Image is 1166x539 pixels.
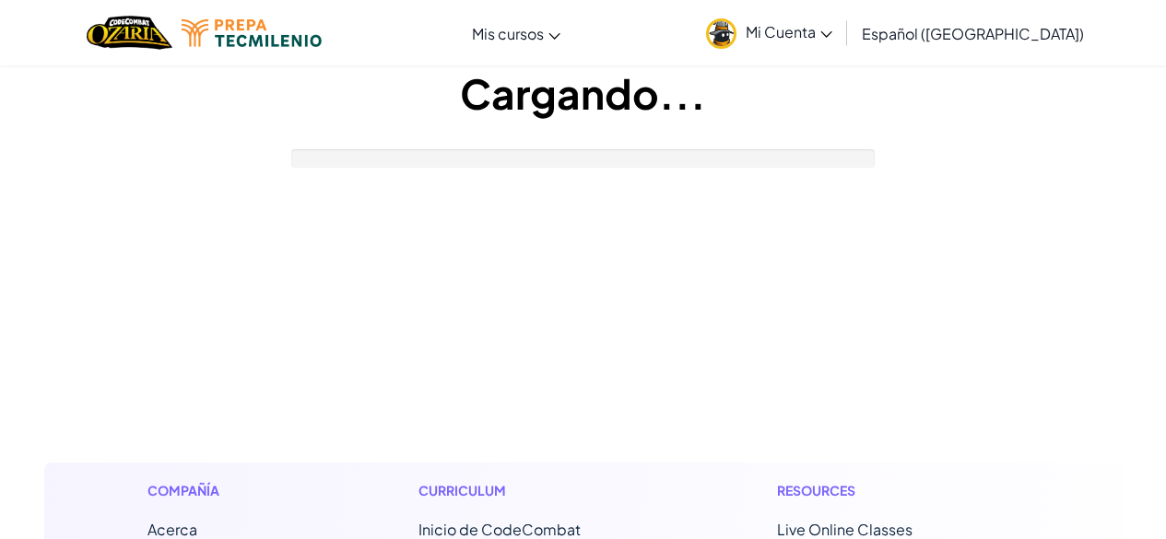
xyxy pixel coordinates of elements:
img: Tecmilenio logo [182,19,322,47]
img: Home [87,14,172,52]
span: Inicio de CodeCombat [418,520,581,539]
a: Live Online Classes [777,520,913,539]
img: avatar [706,18,736,49]
a: Español ([GEOGRAPHIC_DATA]) [853,8,1093,58]
h1: Curriculum [418,481,661,500]
span: Mi Cuenta [746,22,832,41]
a: Ozaria by CodeCombat logo [87,14,172,52]
span: Mis cursos [472,24,544,43]
a: Mis cursos [463,8,570,58]
span: Español ([GEOGRAPHIC_DATA]) [862,24,1084,43]
a: Mi Cuenta [697,4,842,62]
a: Acerca [147,520,197,539]
h1: Resources [777,481,1019,500]
h1: Compañía [147,481,301,500]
